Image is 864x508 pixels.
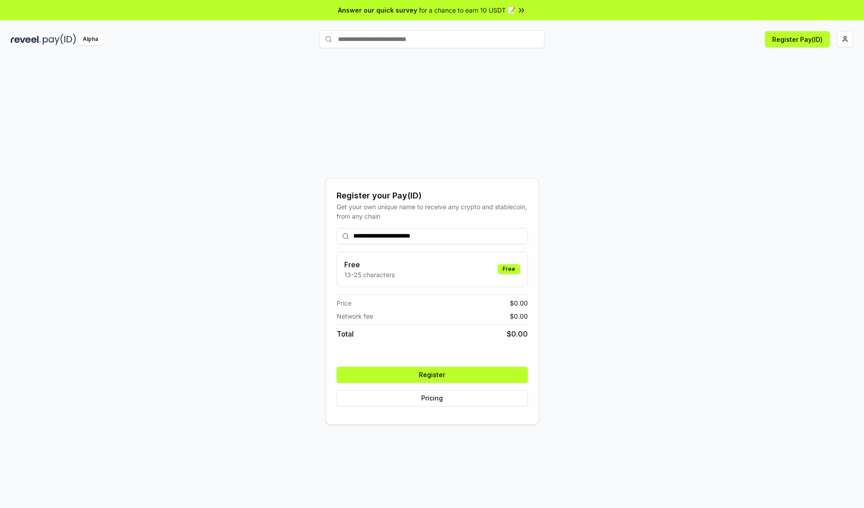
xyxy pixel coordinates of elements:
[419,5,515,15] span: for a chance to earn 10 USDT 📝
[498,264,520,274] div: Free
[11,34,41,45] img: reveel_dark
[344,270,395,279] p: 13-25 characters
[337,189,528,202] div: Register your Pay(ID)
[510,311,528,321] span: $ 0.00
[78,34,103,45] div: Alpha
[337,328,354,339] span: Total
[43,34,76,45] img: pay_id
[337,202,528,221] div: Get your own unique name to receive any crypto and stablecoin, from any chain
[344,259,395,270] h3: Free
[510,298,528,308] span: $ 0.00
[337,367,528,383] button: Register
[337,390,528,406] button: Pricing
[338,5,417,15] span: Answer our quick survey
[507,328,528,339] span: $ 0.00
[337,298,351,308] span: Price
[765,31,830,47] button: Register Pay(ID)
[337,311,373,321] span: Network fee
